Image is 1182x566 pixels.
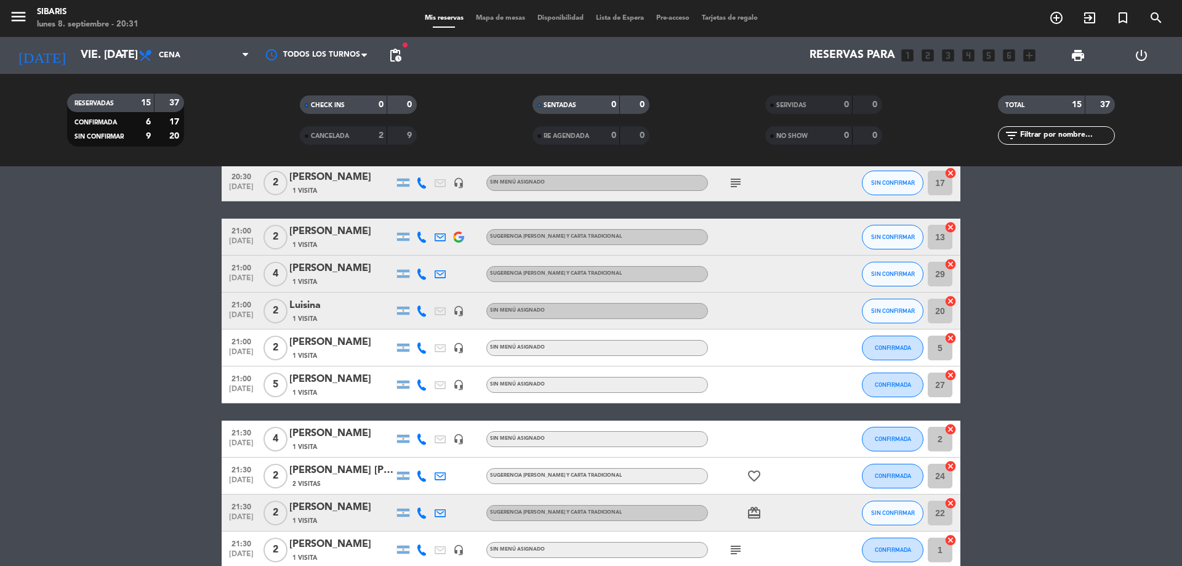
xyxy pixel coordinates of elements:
i: cancel [944,332,957,344]
strong: 0 [379,100,384,109]
i: subject [728,176,743,190]
span: Sin menú asignado [490,436,545,441]
span: Sin menú asignado [490,382,545,387]
i: cancel [944,534,957,546]
button: CONFIRMADA [862,373,923,397]
span: 1 Visita [292,351,317,361]
input: Filtrar por nombre... [1019,129,1114,142]
span: 1 Visita [292,240,317,250]
span: 4 [263,262,287,286]
span: RESERVADAS [74,100,114,107]
i: card_giftcard [747,506,762,520]
span: Sin menú asignado [490,180,545,185]
i: looks_4 [960,47,976,63]
span: Sin menú asignado [490,345,545,350]
span: 2 [263,225,287,249]
div: [PERSON_NAME] [PERSON_NAME] Piñol [289,463,394,479]
span: 21:00 [226,334,257,348]
button: SIN CONFIRMAR [862,501,923,525]
span: CONFIRMADA [875,344,911,351]
button: CONFIRMADA [862,538,923,562]
div: [PERSON_NAME] [289,334,394,350]
span: RE AGENDADA [544,133,589,139]
span: Lista de Espera [590,15,650,22]
span: 1 Visita [292,442,317,452]
i: filter_list [1004,128,1019,143]
span: sugerencia [PERSON_NAME] y carta tradicional [490,234,622,239]
span: print [1071,48,1085,63]
i: exit_to_app [1082,10,1097,25]
i: looks_one [899,47,915,63]
strong: 0 [872,100,880,109]
i: looks_two [920,47,936,63]
span: [DATE] [226,550,257,564]
div: [PERSON_NAME] [289,426,394,442]
button: SIN CONFIRMAR [862,171,923,195]
strong: 0 [407,100,414,109]
i: subject [728,543,743,557]
span: 2 [263,538,287,562]
span: [DATE] [226,476,257,490]
span: CONFIRMADA [875,381,911,388]
i: headset_mic [453,434,464,445]
span: sugerencia [PERSON_NAME] y carta tradicional [490,271,622,276]
strong: 0 [611,100,616,109]
span: sugerencia [PERSON_NAME] y carta tradicional [490,473,622,478]
button: menu [9,7,28,30]
span: pending_actions [388,48,403,63]
span: 21:00 [226,371,257,385]
span: SENTADAS [544,102,576,108]
strong: 0 [640,131,647,140]
i: looks_6 [1001,47,1017,63]
i: headset_mic [453,342,464,354]
span: fiber_manual_record [401,41,409,49]
span: 21:30 [226,536,257,550]
span: [DATE] [226,274,257,288]
i: turned_in_not [1116,10,1130,25]
span: Disponibilidad [531,15,590,22]
span: 2 [263,336,287,360]
i: headset_mic [453,177,464,188]
button: CONFIRMADA [862,427,923,451]
strong: 0 [872,131,880,140]
span: 21:00 [226,223,257,237]
div: [PERSON_NAME] [289,169,394,185]
span: SIN CONFIRMAR [74,134,124,140]
span: 2 [263,299,287,323]
span: 1 Visita [292,277,317,287]
span: CANCELADA [311,133,349,139]
strong: 0 [844,131,849,140]
div: [PERSON_NAME] [289,499,394,515]
div: sibaris [37,6,139,18]
span: Tarjetas de regalo [696,15,764,22]
strong: 20 [169,132,182,140]
i: arrow_drop_down [115,48,129,63]
span: CHECK INS [311,102,345,108]
i: headset_mic [453,544,464,556]
span: Reservas para [810,49,895,62]
span: Pre-acceso [650,15,696,22]
i: cancel [944,295,957,307]
span: [DATE] [226,513,257,527]
span: Mapa de mesas [470,15,531,22]
i: looks_5 [981,47,997,63]
strong: 17 [169,118,182,126]
span: 2 [263,171,287,195]
i: [DATE] [9,42,74,69]
span: SIN CONFIRMAR [871,509,915,516]
span: 21:00 [226,260,257,274]
span: 1 Visita [292,314,317,324]
span: CONFIRMADA [875,472,911,479]
span: CONFIRMADA [875,435,911,442]
i: menu [9,7,28,26]
span: 21:30 [226,425,257,439]
i: cancel [944,423,957,435]
button: CONFIRMADA [862,464,923,488]
strong: 0 [640,100,647,109]
span: 2 Visitas [292,479,321,489]
i: cancel [944,460,957,472]
strong: 15 [141,99,151,107]
div: [PERSON_NAME] [289,261,394,277]
span: 1 Visita [292,553,317,563]
strong: 37 [1100,100,1112,109]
